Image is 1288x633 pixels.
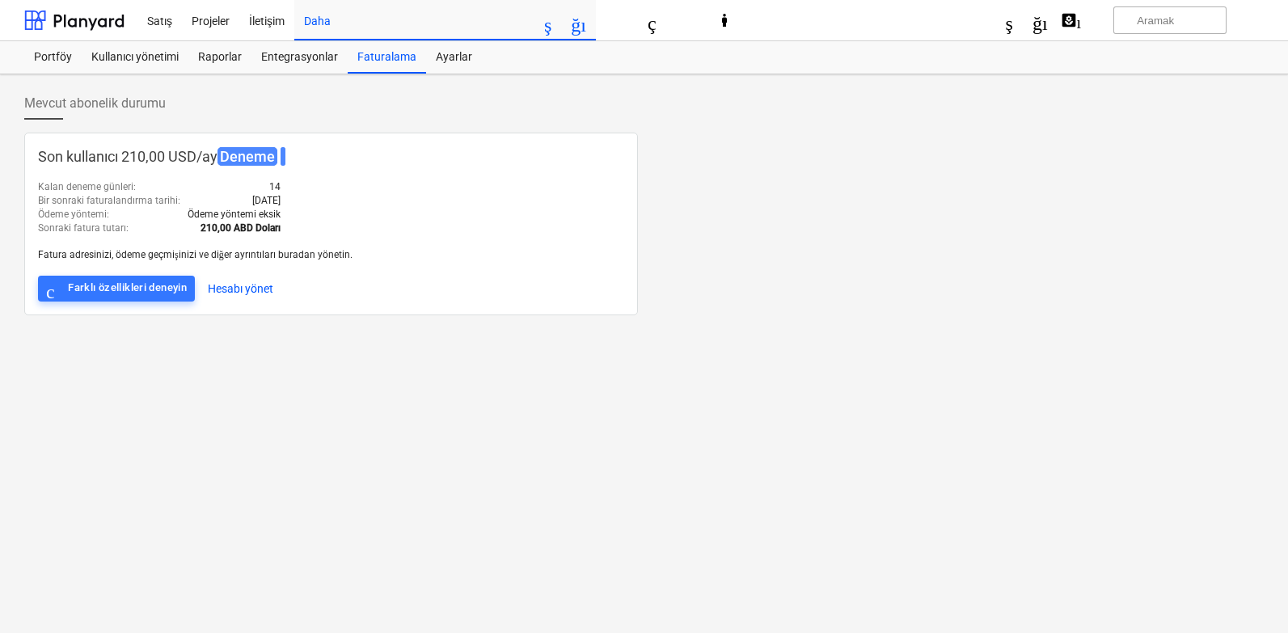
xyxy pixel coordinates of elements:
font: Fatura adresinizi, ödeme geçmişinizi ve diğer ayrıntıları buradan yönetin. [38,249,353,260]
font: Ödeme yöntemi [38,209,107,220]
font: Raporlar [198,50,242,63]
font: Kullanıcı yönetimi [91,50,179,63]
font: [DATE] [252,195,281,206]
i: Bilgi tabanı [1061,11,1098,30]
font: : [178,195,180,206]
font: Bir sonraki faturalandırma tarihi [38,195,178,206]
font: Hesabı yönet [208,282,273,295]
font: aramak [1121,14,1208,28]
font: Ödeme yöntemi eksik [188,209,281,220]
font: Satış [147,15,172,27]
font: Son kullanıcı [38,148,118,165]
font: / [196,148,202,165]
font: çevrimdışı_cıvata [46,279,311,298]
font: Portföy [34,50,72,63]
font: Projeler [192,15,230,27]
font: İletişim [249,15,285,27]
a: Entegrasyonlar [251,41,348,74]
font: Aramak [1137,15,1174,27]
font: Deneme [220,148,275,165]
font: : [126,222,129,234]
font: USD [168,148,196,165]
font: klavye_ok_aşağı [331,12,586,32]
font: ABD Doları [234,222,281,234]
a: Faturalama [348,41,426,74]
font: Faturalama [357,50,416,63]
a: Kullanıcı yönetimi [82,41,188,74]
font: ay [202,148,217,165]
font: Mevcut abonelik durumu [24,95,166,111]
font: 210,00 [121,148,165,165]
a: Ayarlar [426,41,482,74]
font: klavye_ok_aşağı [792,11,1048,30]
button: Aramak [1113,6,1227,34]
font: Farklı özellikleri deneyin [68,281,187,293]
button: Farklı özellikleri deneyin [38,276,195,302]
a: Portföy [24,41,82,74]
button: Hesabı yönet [208,276,273,302]
font: 14 [269,181,281,192]
font: biçim_boyutu [609,11,792,30]
font: Kalan deneme günleri [38,181,133,192]
font: Sonraki fatura tutarı [38,222,126,234]
font: Entegrasyonlar [261,50,338,63]
font: yardım [1061,12,1098,28]
font: : [107,209,109,220]
font: 210,00 [201,222,231,234]
font: : [133,181,136,192]
a: Raporlar [188,41,251,74]
font: Ayarlar [436,50,472,63]
font: Daha [304,15,331,27]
